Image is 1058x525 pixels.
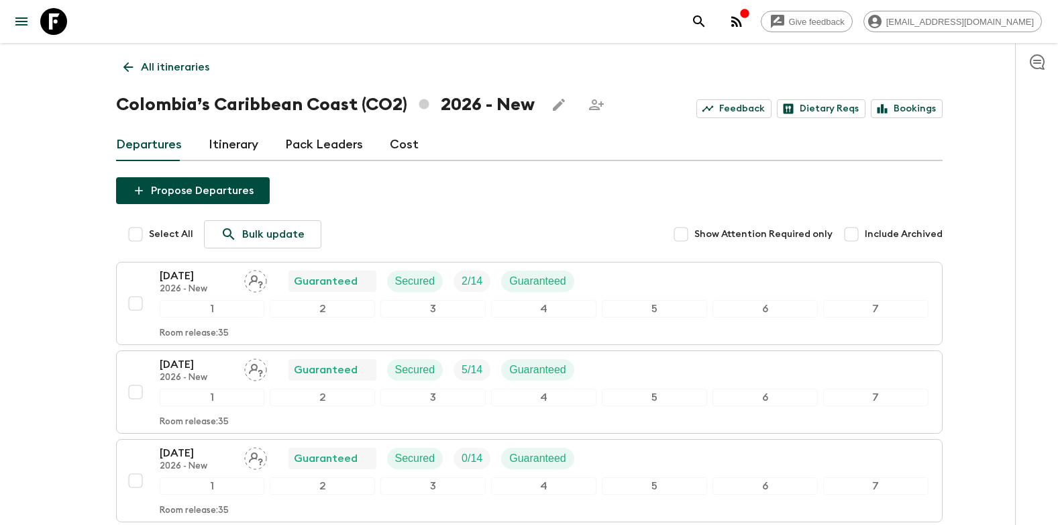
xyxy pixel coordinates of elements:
a: Bulk update [204,220,321,248]
div: Trip Fill [454,359,490,381]
div: 5 [602,300,707,318]
a: Pack Leaders [285,129,363,161]
p: Secured [395,273,435,289]
a: Cost [390,129,419,161]
p: Guaranteed [294,362,358,378]
div: 1 [160,389,265,406]
p: [DATE] [160,268,233,284]
h1: Colombia’s Caribbean Coast (CO2) 2026 - New [116,91,535,118]
span: Select All [149,228,193,241]
div: 6 [712,389,818,406]
div: 4 [491,389,596,406]
a: Bookings [871,99,943,118]
div: 5 [602,477,707,495]
p: Guaranteed [509,273,566,289]
button: menu [8,8,35,35]
p: Guaranteed [509,362,566,378]
p: Guaranteed [294,273,358,289]
p: 2026 - New [160,461,233,472]
a: Feedback [696,99,772,118]
div: 7 [823,477,929,495]
button: search adventures [686,8,712,35]
span: [EMAIL_ADDRESS][DOMAIN_NAME] [879,17,1041,27]
div: 1 [160,300,265,318]
div: 4 [491,477,596,495]
p: All itineraries [141,59,209,75]
span: Assign pack leader [244,274,267,285]
p: 2026 - New [160,373,233,383]
div: 3 [380,477,486,495]
div: Trip Fill [454,448,490,469]
div: 6 [712,477,818,495]
span: Include Archived [865,228,943,241]
a: All itineraries [116,54,217,81]
p: Guaranteed [509,450,566,467]
p: [DATE] [160,445,233,461]
button: [DATE]2026 - NewAssign pack leaderGuaranteedSecuredTrip FillGuaranteed1234567Room release:35 [116,439,943,522]
div: [EMAIL_ADDRESS][DOMAIN_NAME] [863,11,1042,32]
div: 2 [270,389,375,406]
button: [DATE]2026 - NewAssign pack leaderGuaranteedSecuredTrip FillGuaranteed1234567Room release:35 [116,262,943,345]
span: Show Attention Required only [694,228,833,241]
div: Secured [387,271,443,292]
div: 7 [823,389,929,406]
button: Propose Departures [116,177,270,204]
p: 2026 - New [160,284,233,295]
a: Departures [116,129,182,161]
div: 4 [491,300,596,318]
div: 3 [380,300,486,318]
a: Dietary Reqs [777,99,865,118]
div: 7 [823,300,929,318]
p: 5 / 14 [462,362,482,378]
span: Assign pack leader [244,363,267,373]
p: Guaranteed [294,450,358,467]
a: Itinerary [209,129,258,161]
div: Secured [387,448,443,469]
p: Room release: 35 [160,417,229,428]
div: 2 [270,300,375,318]
div: 3 [380,389,486,406]
p: [DATE] [160,356,233,373]
p: Room release: 35 [160,328,229,339]
p: Room release: 35 [160,506,229,516]
p: Bulk update [242,226,305,242]
button: Edit this itinerary [545,91,572,118]
div: 1 [160,477,265,495]
div: Secured [387,359,443,381]
div: 5 [602,389,707,406]
a: Give feedback [761,11,853,32]
p: Secured [395,450,435,467]
div: 6 [712,300,818,318]
p: 0 / 14 [462,450,482,467]
span: Give feedback [782,17,852,27]
div: Trip Fill [454,271,490,292]
span: Assign pack leader [244,451,267,462]
div: 2 [270,477,375,495]
span: Share this itinerary [583,91,610,118]
p: Secured [395,362,435,378]
p: 2 / 14 [462,273,482,289]
button: [DATE]2026 - NewAssign pack leaderGuaranteedSecuredTrip FillGuaranteed1234567Room release:35 [116,350,943,434]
